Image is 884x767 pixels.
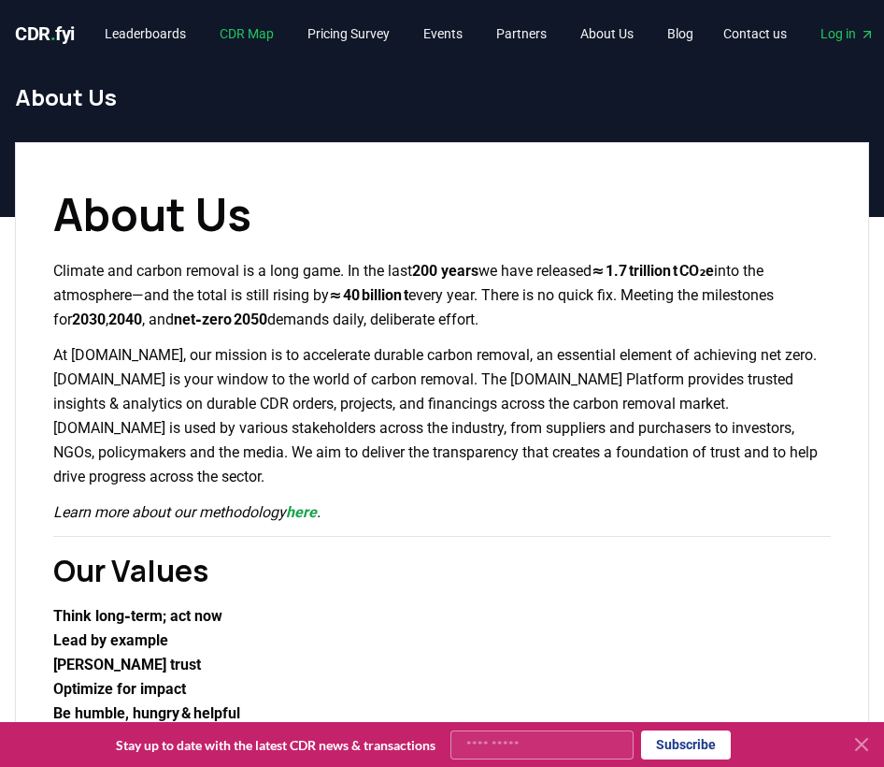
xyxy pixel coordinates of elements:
[481,17,562,51] a: Partners
[72,311,106,328] strong: 2030
[53,656,201,673] strong: [PERSON_NAME] trust
[53,607,222,625] strong: Think long‑term; act now
[53,548,831,593] h2: Our Values
[708,17,802,51] a: Contact us
[592,262,714,280] strong: ≈ 1.7 trillion t CO₂e
[90,17,201,51] a: Leaderboards
[53,259,831,332] p: Climate and carbon removal is a long game. In the last we have released into the atmosphere—and t...
[286,503,317,521] a: here
[565,17,649,51] a: About Us
[53,343,831,489] p: At [DOMAIN_NAME], our mission is to accelerate durable carbon removal, an essential element of ac...
[108,311,142,328] strong: 2040
[408,17,478,51] a: Events
[53,704,240,722] strong: Be humble, hungry & helpful
[15,82,869,112] h1: About Us
[53,503,321,521] em: Learn more about our methodology .
[820,24,875,43] span: Log in
[174,311,267,328] strong: net‑zero 2050
[15,22,75,45] span: CDR fyi
[292,17,405,51] a: Pricing Survey
[412,262,478,280] strong: 200 years
[15,21,75,47] a: CDR.fyi
[53,631,168,649] strong: Lead by example
[50,22,56,45] span: .
[53,181,831,248] h1: About Us
[652,17,708,51] a: Blog
[90,17,708,51] nav: Main
[205,17,289,51] a: CDR Map
[329,286,408,304] strong: ≈ 40 billion t
[53,680,186,698] strong: Optimize for impact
